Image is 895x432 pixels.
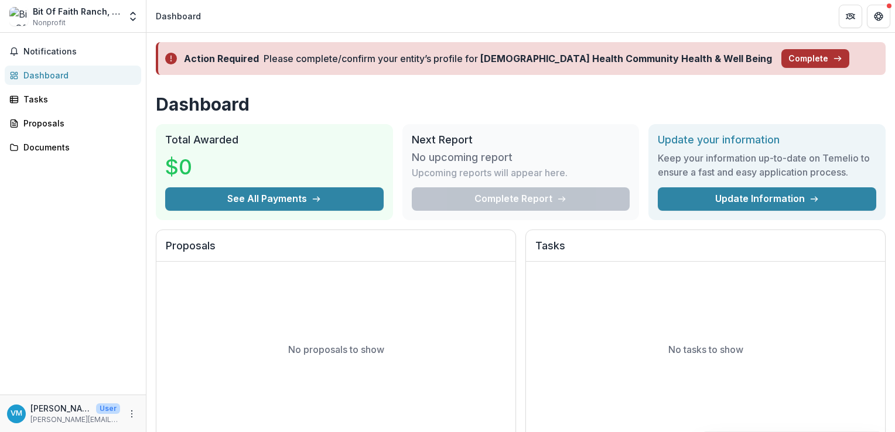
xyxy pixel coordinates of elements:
[5,42,141,61] button: Notifications
[658,187,876,211] a: Update Information
[165,133,384,146] h2: Total Awarded
[184,52,259,66] div: Action Required
[535,239,876,262] h2: Tasks
[23,141,132,153] div: Documents
[288,342,384,356] p: No proposals to show
[480,53,772,64] strong: [DEMOGRAPHIC_DATA] Health Community Health & Well Being
[23,47,136,57] span: Notifications
[23,69,132,81] div: Dashboard
[166,239,506,262] h2: Proposals
[23,93,132,105] div: Tasks
[33,5,120,18] div: Bit Of Faith Ranch, Inc.
[11,410,22,417] div: Vikki Mioduszewski
[658,133,876,146] h2: Update your information
[412,133,630,146] h2: Next Report
[412,166,568,180] p: Upcoming reports will appear here.
[9,7,28,26] img: Bit Of Faith Ranch, Inc.
[5,138,141,157] a: Documents
[30,402,91,414] p: [PERSON_NAME]
[867,5,890,28] button: Get Help
[125,407,139,421] button: More
[781,49,849,68] button: Complete
[412,151,513,164] h3: No upcoming report
[165,151,253,183] h3: $0
[33,18,66,28] span: Nonprofit
[125,5,141,28] button: Open entity switcher
[839,5,862,28] button: Partners
[668,342,743,356] p: No tasks to show
[96,403,120,414] p: User
[23,117,132,129] div: Proposals
[30,414,120,425] p: [PERSON_NAME][EMAIL_ADDRESS][PERSON_NAME][DOMAIN_NAME]
[658,151,876,179] h3: Keep your information up-to-date on Temelio to ensure a fast and easy application process.
[165,187,384,211] button: See All Payments
[5,90,141,109] a: Tasks
[264,52,772,66] div: Please complete/confirm your entity’s profile for
[5,66,141,85] a: Dashboard
[156,10,201,22] div: Dashboard
[151,8,206,25] nav: breadcrumb
[156,94,886,115] h1: Dashboard
[5,114,141,133] a: Proposals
